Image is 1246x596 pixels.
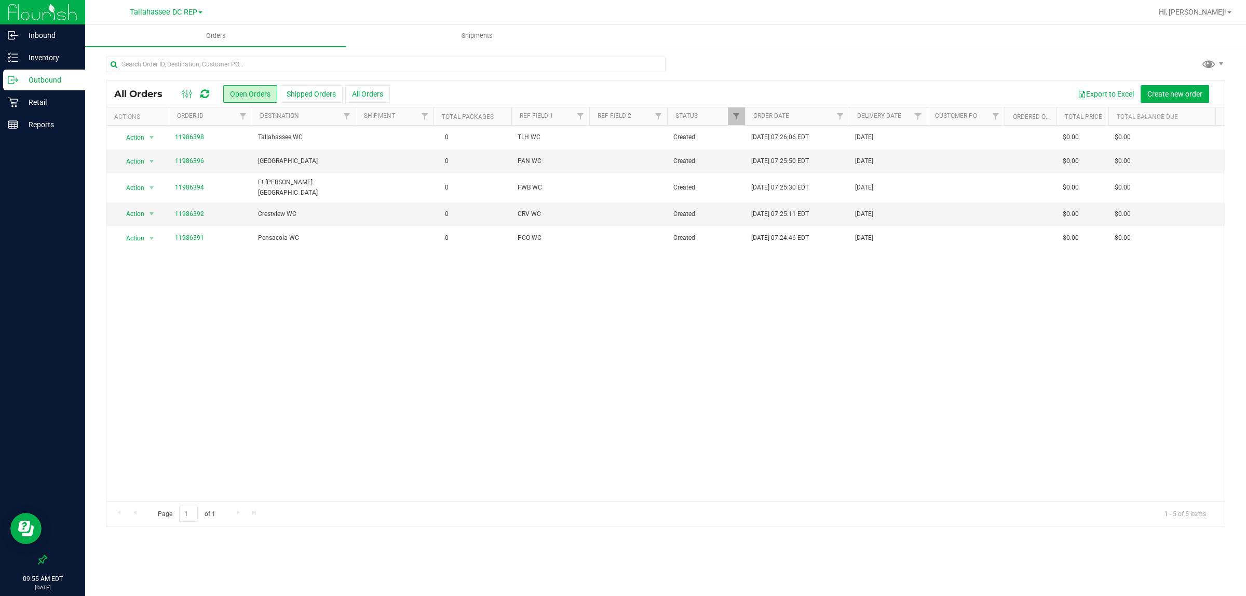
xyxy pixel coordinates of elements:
[18,74,80,86] p: Outbound
[1063,132,1079,142] span: $0.00
[258,132,349,142] span: Tallahassee WC
[855,156,873,166] span: [DATE]
[751,132,809,142] span: [DATE] 07:26:06 EDT
[345,85,390,103] button: All Orders
[175,132,204,142] a: 11986398
[440,130,454,145] span: 0
[145,181,158,195] span: select
[175,183,204,193] a: 11986394
[5,584,80,591] p: [DATE]
[338,107,356,125] a: Filter
[1063,156,1079,166] span: $0.00
[675,112,698,119] a: Status
[673,209,739,219] span: Created
[751,233,809,243] span: [DATE] 07:24:46 EDT
[518,132,540,142] span: TLH WC
[37,554,48,565] label: Pin the sidebar to full width on large screens
[258,156,349,166] span: [GEOGRAPHIC_DATA]
[1063,183,1079,193] span: $0.00
[598,112,631,119] a: Ref Field 2
[1141,85,1209,103] button: Create new order
[518,183,542,193] span: FWB WC
[235,107,252,125] a: Filter
[751,156,809,166] span: [DATE] 07:25:50 EDT
[751,183,809,193] span: [DATE] 07:25:30 EDT
[10,513,42,544] iframe: Resource center
[987,107,1005,125] a: Filter
[1159,8,1226,16] span: Hi, [PERSON_NAME]!
[149,506,224,522] span: Page of 1
[117,154,145,169] span: Action
[518,156,541,166] span: PAN WC
[673,183,739,193] span: Created
[18,118,80,131] p: Reports
[832,107,849,125] a: Filter
[175,233,204,243] a: 11986391
[520,112,553,119] a: Ref Field 1
[114,113,165,120] div: Actions
[8,97,18,107] inline-svg: Retail
[728,107,745,125] a: Filter
[1115,183,1131,193] span: $0.00
[1115,209,1131,219] span: $0.00
[518,209,541,219] span: CRV WC
[18,96,80,109] p: Retail
[1147,90,1202,98] span: Create new order
[1063,233,1079,243] span: $0.00
[145,130,158,145] span: select
[346,25,607,47] a: Shipments
[175,209,204,219] a: 11986392
[855,132,873,142] span: [DATE]
[364,112,395,119] a: Shipment
[5,574,80,584] p: 09:55 AM EDT
[258,209,349,219] span: Crestview WC
[440,180,454,195] span: 0
[280,85,343,103] button: Shipped Orders
[117,130,145,145] span: Action
[85,25,346,47] a: Orders
[440,207,454,222] span: 0
[518,233,541,243] span: PCO WC
[650,107,667,125] a: Filter
[935,112,977,119] a: Customer PO
[1071,85,1141,103] button: Export to Excel
[18,29,80,42] p: Inbound
[440,154,454,169] span: 0
[751,209,809,219] span: [DATE] 07:25:11 EDT
[673,156,739,166] span: Created
[855,209,873,219] span: [DATE]
[258,233,349,243] span: Pensacola WC
[1115,156,1131,166] span: $0.00
[855,233,873,243] span: [DATE]
[855,183,873,193] span: [DATE]
[8,30,18,40] inline-svg: Inbound
[673,233,739,243] span: Created
[117,207,145,221] span: Action
[1065,113,1102,120] a: Total Price
[223,85,277,103] button: Open Orders
[416,107,434,125] a: Filter
[130,8,197,17] span: Tallahassee DC REP
[1063,209,1079,219] span: $0.00
[177,112,204,119] a: Order ID
[448,31,507,40] span: Shipments
[117,181,145,195] span: Action
[260,112,299,119] a: Destination
[857,112,901,119] a: Delivery Date
[1115,132,1131,142] span: $0.00
[1013,113,1053,120] a: Ordered qty
[8,119,18,130] inline-svg: Reports
[8,52,18,63] inline-svg: Inventory
[572,107,589,125] a: Filter
[179,506,198,522] input: 1
[673,132,739,142] span: Created
[145,154,158,169] span: select
[192,31,240,40] span: Orders
[114,88,173,100] span: All Orders
[910,107,927,125] a: Filter
[258,178,349,197] span: Ft [PERSON_NAME][GEOGRAPHIC_DATA]
[1115,233,1131,243] span: $0.00
[1156,506,1214,521] span: 1 - 5 of 5 items
[18,51,80,64] p: Inventory
[145,207,158,221] span: select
